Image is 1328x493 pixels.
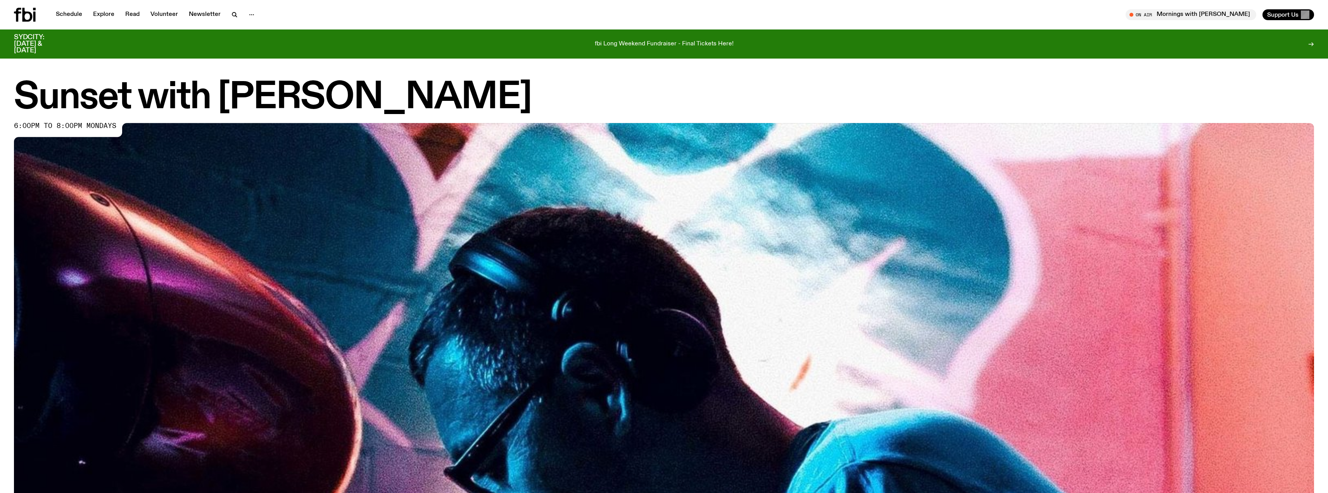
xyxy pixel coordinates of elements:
[88,9,119,20] a: Explore
[14,123,116,129] span: 6:00pm to 8:00pm mondays
[51,9,87,20] a: Schedule
[14,80,1314,115] h1: Sunset with [PERSON_NAME]
[595,41,734,48] p: fbi Long Weekend Fundraiser - Final Tickets Here!
[1126,9,1256,20] button: On AirMornings with [PERSON_NAME]
[1267,11,1299,18] span: Support Us
[146,9,183,20] a: Volunteer
[184,9,225,20] a: Newsletter
[121,9,144,20] a: Read
[14,34,64,54] h3: SYDCITY: [DATE] & [DATE]
[1262,9,1314,20] button: Support Us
